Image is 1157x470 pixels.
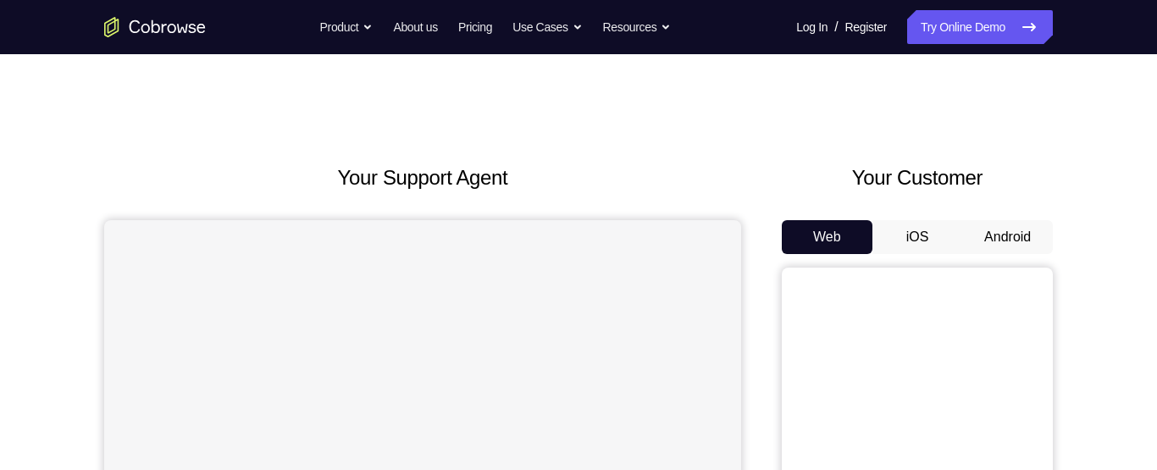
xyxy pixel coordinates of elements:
[458,10,492,44] a: Pricing
[962,220,1053,254] button: Android
[834,17,838,37] span: /
[104,17,206,37] a: Go to the home page
[872,220,963,254] button: iOS
[393,10,437,44] a: About us
[782,163,1053,193] h2: Your Customer
[104,163,741,193] h2: Your Support Agent
[320,10,374,44] button: Product
[907,10,1053,44] a: Try Online Demo
[782,220,872,254] button: Web
[512,10,582,44] button: Use Cases
[603,10,672,44] button: Resources
[845,10,887,44] a: Register
[796,10,828,44] a: Log In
